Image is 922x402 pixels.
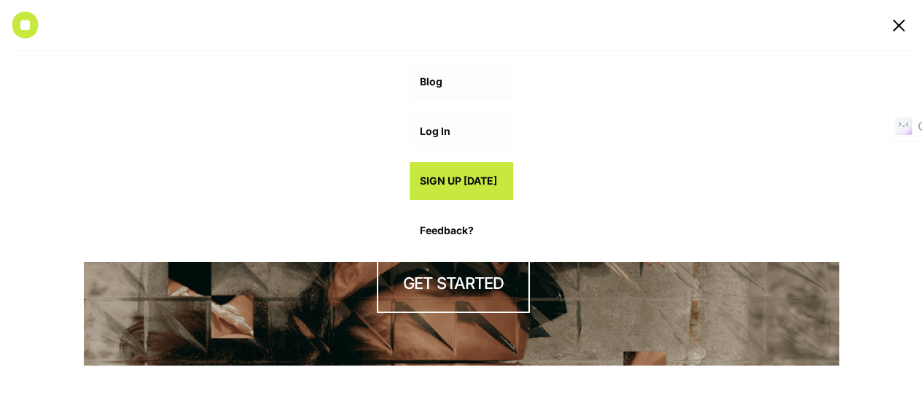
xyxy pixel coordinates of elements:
a: SIGN UP [DATE] [410,162,513,200]
a: Log In [410,112,513,150]
p: Log In [420,125,503,138]
a: Feedback? [410,212,513,250]
p: Feedback? [420,225,503,237]
p: SIGN UP [DATE] [420,175,503,188]
p: Blog [420,76,503,88]
a: Blog [410,63,513,101]
a: GET STARTED [377,255,530,313]
h4: GET STARTED [403,272,504,295]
